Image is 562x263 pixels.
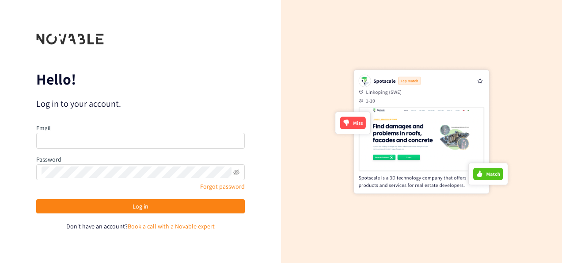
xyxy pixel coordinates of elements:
[36,72,245,86] p: Hello!
[66,222,128,230] span: Don't have an account?
[36,199,245,213] button: Log in
[36,124,51,132] label: Email
[36,97,245,110] p: Log in to your account.
[128,222,215,230] a: Book a call with a Novable expert
[200,182,245,190] a: Forgot password
[233,169,239,175] span: eye-invisible
[133,201,148,211] span: Log in
[36,155,61,163] label: Password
